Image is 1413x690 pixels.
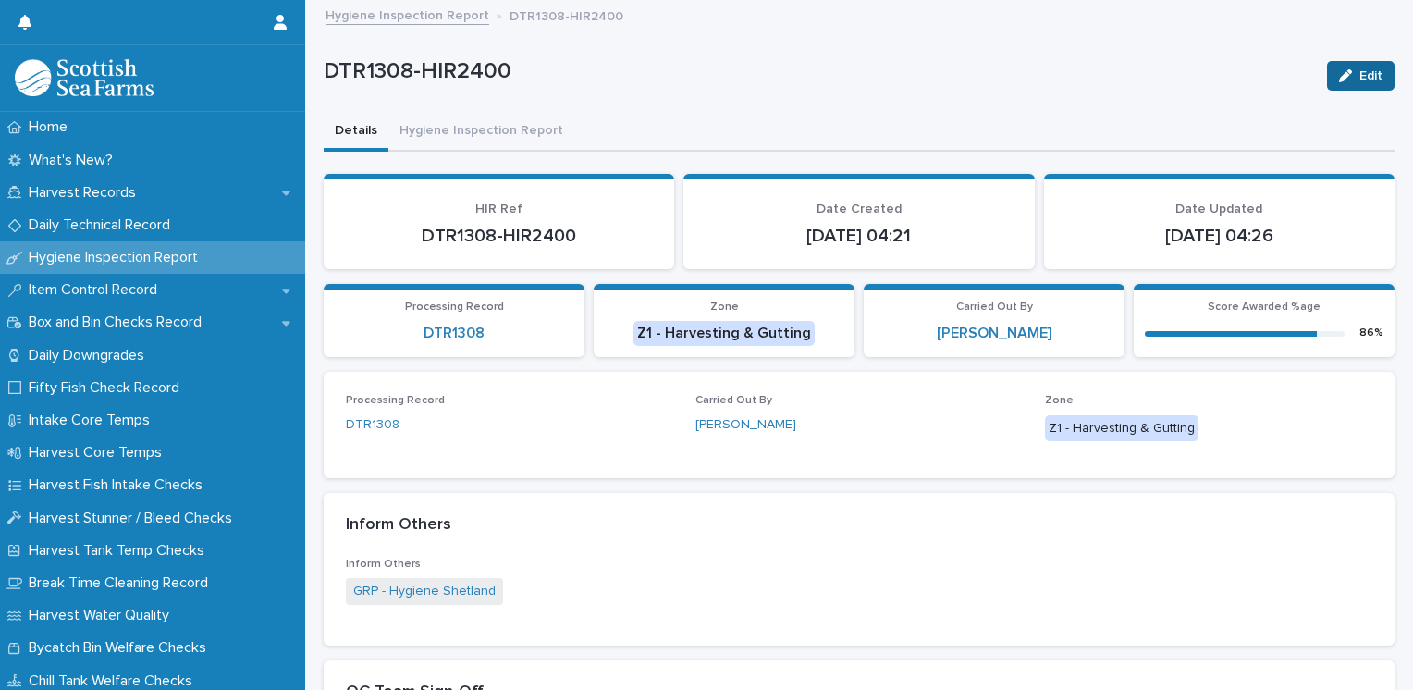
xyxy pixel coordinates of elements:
[956,302,1033,313] span: Carried Out By
[21,281,172,299] p: Item Control Record
[937,325,1051,342] a: [PERSON_NAME]
[346,395,445,406] span: Processing Record
[21,347,159,364] p: Daily Downgrades
[1045,395,1074,406] span: Zone
[1045,415,1198,442] div: Z1 - Harvesting & Gutting
[388,113,574,152] button: Hygiene Inspection Report
[21,542,219,560] p: Harvest Tank Temp Checks
[1359,327,1383,339] div: 86 %
[326,4,489,25] a: Hygiene Inspection Report
[1327,61,1395,91] button: Edit
[21,118,82,136] p: Home
[21,476,217,494] p: Harvest Fish Intake Checks
[1066,225,1372,247] p: [DATE] 04:26
[21,607,184,624] p: Harvest Water Quality
[633,321,815,346] div: Z1 - Harvesting & Gutting
[324,113,388,152] button: Details
[1175,203,1262,216] span: Date Updated
[21,379,194,397] p: Fifty Fish Check Record
[21,314,216,331] p: Box and Bin Checks Record
[710,302,739,313] span: Zone
[21,184,151,202] p: Harvest Records
[21,672,207,690] p: Chill Tank Welfare Checks
[346,225,652,247] p: DTR1308-HIR2400
[424,325,485,342] a: DTR1308
[21,216,185,234] p: Daily Technical Record
[1359,69,1382,82] span: Edit
[15,59,154,96] img: mMrefqRFQpe26GRNOUkG
[695,395,772,406] span: Carried Out By
[346,515,451,536] h2: Inform Others
[475,203,522,216] span: HIR Ref
[21,444,177,462] p: Harvest Core Temps
[21,152,128,169] p: What's New?
[695,415,796,435] a: [PERSON_NAME]
[346,559,421,570] span: Inform Others
[405,302,504,313] span: Processing Record
[353,582,496,601] a: GRP - Hygiene Shetland
[817,203,902,216] span: Date Created
[510,5,623,25] p: DTR1308-HIR2400
[21,510,247,527] p: Harvest Stunner / Bleed Checks
[21,412,165,429] p: Intake Core Temps
[21,639,221,657] p: Bycatch Bin Welfare Checks
[346,415,399,435] a: DTR1308
[324,58,1312,85] p: DTR1308-HIR2400
[706,225,1012,247] p: [DATE] 04:21
[1208,302,1321,313] span: Score Awarded %age
[21,574,223,592] p: Break Time Cleaning Record
[21,249,213,266] p: Hygiene Inspection Report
